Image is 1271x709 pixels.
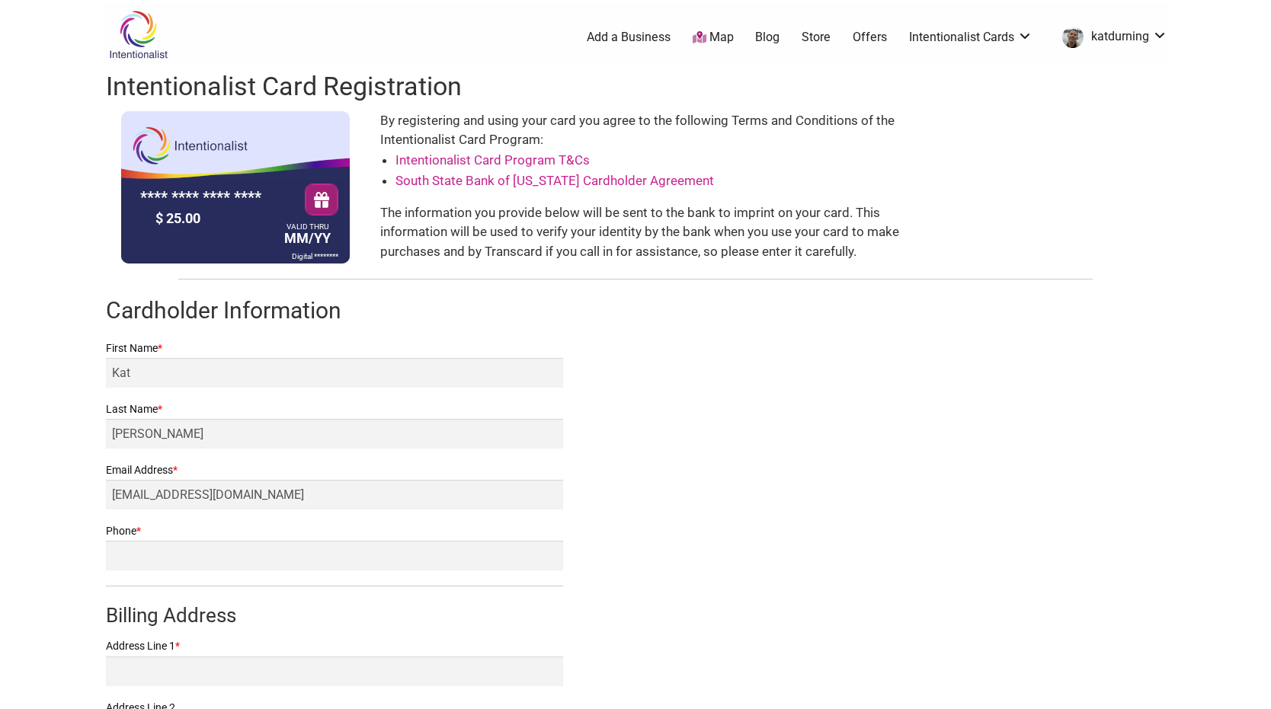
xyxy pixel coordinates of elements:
label: First Name [106,339,563,358]
label: Address Line 1 [106,637,563,656]
a: Offers [853,29,887,46]
a: Map [693,29,734,46]
a: Intentionalist Cards [909,29,1032,46]
a: Add a Business [587,29,671,46]
label: Last Name [106,400,563,419]
div: By registering and using your card you agree to the following Terms and Conditions of the Intenti... [380,111,910,263]
div: $ 25.00 [152,206,281,230]
div: MM/YY [280,224,335,250]
label: Phone [106,522,563,541]
label: Email Address [106,461,563,480]
a: South State Bank of [US_STATE] Cardholder Agreement [395,173,714,188]
a: Intentionalist Card Program T&Cs [395,152,590,168]
h1: Intentionalist Card Registration [106,69,1165,105]
h3: Billing Address [106,602,563,629]
a: katdurning [1055,24,1167,51]
img: Intentionalist [102,10,174,59]
a: Store [802,29,831,46]
div: VALID THRU [284,225,331,228]
a: Blog [755,29,780,46]
h2: Cardholder Information [106,295,1165,327]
